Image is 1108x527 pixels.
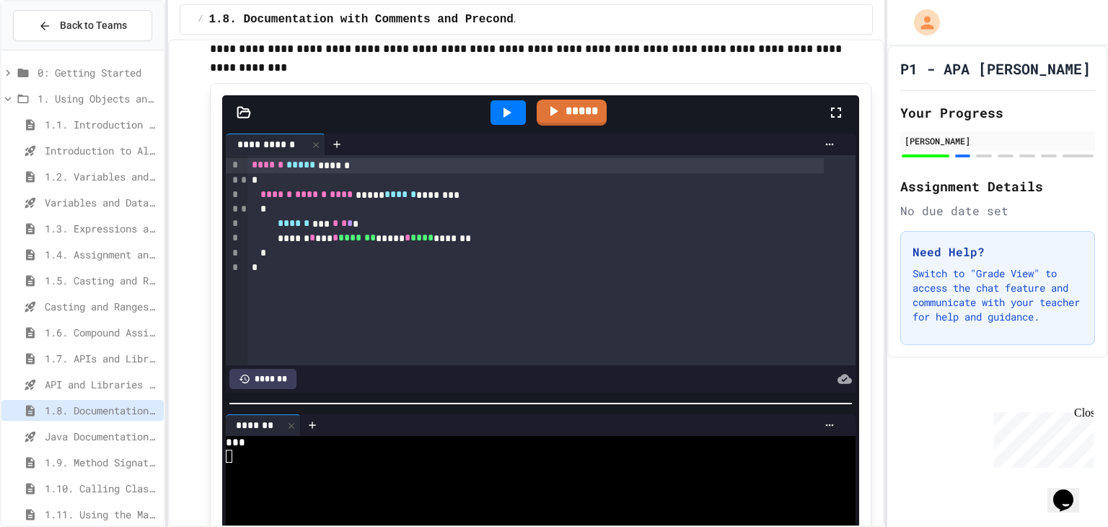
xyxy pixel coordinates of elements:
span: 1.8. Documentation with Comments and Preconditions [208,11,555,28]
h3: Need Help? [913,243,1083,261]
span: 1.8. Documentation with Comments and Preconditions [45,403,158,418]
iframe: chat widget [1047,469,1094,513]
span: / [198,14,203,25]
span: Java Documentation with Comments - Topic 1.8 [45,429,158,444]
iframe: chat widget [988,406,1094,468]
h2: Assignment Details [900,176,1095,196]
span: 1.7. APIs and Libraries [45,351,158,366]
div: [PERSON_NAME] [905,134,1091,147]
span: 1.4. Assignment and Input [45,247,158,262]
span: API and Libraries - Topic 1.7 [45,377,158,392]
h2: Your Progress [900,103,1095,123]
div: My Account [899,6,944,39]
div: No due date set [900,202,1095,219]
span: 1.3. Expressions and Output [New] [45,221,158,236]
span: Casting and Ranges of variables - Quiz [45,299,158,314]
span: Back to Teams [60,18,127,33]
span: Introduction to Algorithms, Programming, and Compilers [45,143,158,158]
span: 1.11. Using the Math Class [45,507,158,522]
h1: P1 - APA [PERSON_NAME] [900,58,1091,79]
button: Back to Teams [13,10,152,41]
span: 1.5. Casting and Ranges of Values [45,273,158,288]
span: 1. Using Objects and Methods [38,91,158,106]
span: 1.6. Compound Assignment Operators [45,325,158,340]
span: 0: Getting Started [38,65,158,80]
span: 1.2. Variables and Data Types [45,169,158,184]
span: 1.1. Introduction to Algorithms, Programming, and Compilers [45,117,158,132]
p: Switch to "Grade View" to access the chat feature and communicate with your teacher for help and ... [913,266,1083,324]
div: Chat with us now!Close [6,6,100,92]
span: 1.10. Calling Class Methods [45,481,158,496]
span: Variables and Data Types - Quiz [45,195,158,210]
span: 1.9. Method Signatures [45,455,158,470]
